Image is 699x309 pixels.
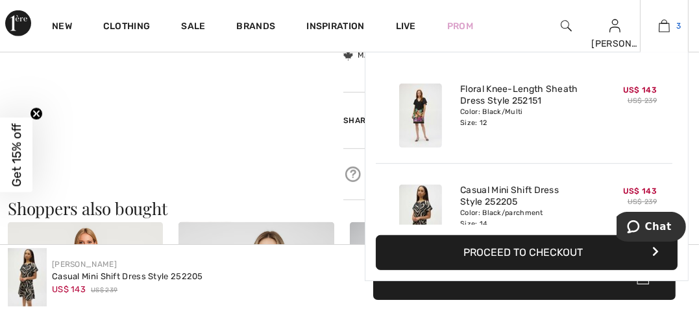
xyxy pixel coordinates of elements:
a: Sale [181,21,205,34]
s: US$ 239 [628,198,657,206]
a: Prom [447,19,473,33]
span: US$ 143 [623,187,657,196]
img: search the website [561,18,572,34]
span: US$ 239 [91,286,117,295]
a: Sign In [609,19,620,32]
a: Casual Mini Shift Dress Style 252205 [460,185,588,208]
img: 1ère Avenue [5,10,31,36]
div: Need help? We're here for you! [343,165,668,184]
span: Inspiration [306,21,364,34]
h3: Shoppers also bought [8,200,691,217]
img: Floral Knee-Length Sheath Dress Style 252151 [399,84,442,148]
a: New [52,21,72,34]
a: Clothing [103,21,150,34]
button: Close teaser [30,107,43,120]
span: Share [343,116,371,125]
button: Proceed to Checkout [376,235,678,270]
span: US$ 143 [52,284,86,294]
iframe: Opens a widget where you can chat to one of our agents [617,212,686,244]
span: Get 15% off [9,123,24,187]
div: Made in [GEOGRAPHIC_DATA] [343,49,474,61]
a: [PERSON_NAME] [52,260,117,269]
div: Color: Black/Multi Size: 12 [460,107,588,128]
img: My Info [609,18,620,34]
span: US$ 143 [623,86,657,95]
a: Floral Knee-Length Sheath Dress Style 252151 [460,84,588,107]
div: [PERSON_NAME] [591,37,639,51]
img: Casual Mini Shift Dress Style 252205 [399,185,442,249]
img: Casual Mini Shift Dress Style 252205 [8,248,47,306]
s: US$ 239 [628,97,657,105]
a: 3 [641,18,688,34]
a: Live [396,19,416,33]
div: Color: Black/parchment Size: 14 [460,208,588,229]
span: 3 [676,20,681,32]
a: Brands [237,21,276,34]
div: Casual Mini Shift Dress Style 252205 [52,270,203,283]
img: My Bag [659,18,670,34]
